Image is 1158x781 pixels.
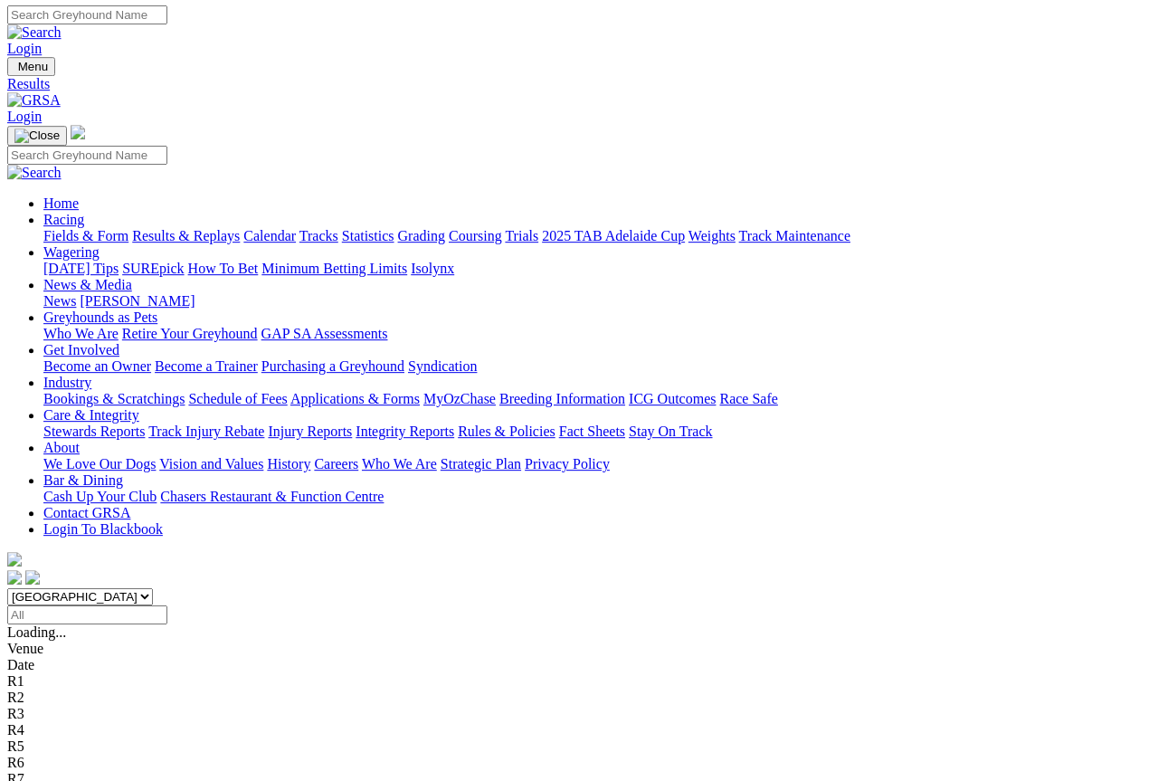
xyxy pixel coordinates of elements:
span: Loading... [7,624,66,640]
a: Grading [398,228,445,243]
a: [DATE] Tips [43,261,119,276]
a: Purchasing a Greyhound [261,358,404,374]
a: Bookings & Scratchings [43,391,185,406]
div: R4 [7,722,1151,738]
a: Calendar [243,228,296,243]
a: Isolynx [411,261,454,276]
img: logo-grsa-white.png [7,552,22,567]
a: Weights [688,228,736,243]
div: Bar & Dining [43,489,1151,505]
div: Racing [43,228,1151,244]
a: Results & Replays [132,228,240,243]
a: 2025 TAB Adelaide Cup [542,228,685,243]
input: Search [7,146,167,165]
a: How To Bet [188,261,259,276]
a: Care & Integrity [43,407,139,423]
a: Who We Are [362,456,437,471]
a: MyOzChase [423,391,496,406]
a: Privacy Policy [525,456,610,471]
div: R6 [7,755,1151,771]
a: Login To Blackbook [43,521,163,537]
a: Rules & Policies [458,424,555,439]
a: Home [43,195,79,211]
a: Greyhounds as Pets [43,310,157,325]
a: Chasers Restaurant & Function Centre [160,489,384,504]
a: Race Safe [719,391,777,406]
a: Injury Reports [268,424,352,439]
a: History [267,456,310,471]
a: News & Media [43,277,132,292]
a: Track Injury Rebate [148,424,264,439]
a: SUREpick [122,261,184,276]
img: GRSA [7,92,61,109]
span: Menu [18,60,48,73]
a: Who We Are [43,326,119,341]
a: Results [7,76,1151,92]
a: GAP SA Assessments [261,326,388,341]
div: R3 [7,706,1151,722]
a: News [43,293,76,309]
div: Get Involved [43,358,1151,375]
a: Integrity Reports [356,424,454,439]
img: Search [7,24,62,41]
div: R5 [7,738,1151,755]
img: Close [14,129,60,143]
a: Vision and Values [159,456,263,471]
a: Trials [505,228,538,243]
div: R2 [7,690,1151,706]
a: About [43,440,80,455]
div: News & Media [43,293,1151,310]
img: Search [7,165,62,181]
a: Cash Up Your Club [43,489,157,504]
div: Greyhounds as Pets [43,326,1151,342]
a: Bar & Dining [43,472,123,488]
a: Careers [314,456,358,471]
div: R1 [7,673,1151,690]
a: Schedule of Fees [188,391,287,406]
div: Venue [7,641,1151,657]
div: Date [7,657,1151,673]
a: Statistics [342,228,394,243]
a: Stewards Reports [43,424,145,439]
a: Tracks [299,228,338,243]
input: Search [7,5,167,24]
a: Become a Trainer [155,358,258,374]
button: Toggle navigation [7,126,67,146]
a: Become an Owner [43,358,151,374]
a: Minimum Betting Limits [261,261,407,276]
a: We Love Our Dogs [43,456,156,471]
img: logo-grsa-white.png [71,125,85,139]
a: [PERSON_NAME] [80,293,195,309]
a: Login [7,41,42,56]
a: Contact GRSA [43,505,130,520]
img: twitter.svg [25,570,40,585]
a: Wagering [43,244,100,260]
a: Industry [43,375,91,390]
a: Syndication [408,358,477,374]
a: Racing [43,212,84,227]
a: Retire Your Greyhound [122,326,258,341]
a: Coursing [449,228,502,243]
a: Stay On Track [629,424,712,439]
div: Wagering [43,261,1151,277]
a: Strategic Plan [441,456,521,471]
a: Fact Sheets [559,424,625,439]
a: Track Maintenance [739,228,850,243]
button: Toggle navigation [7,57,55,76]
div: Care & Integrity [43,424,1151,440]
a: Breeding Information [499,391,625,406]
a: Applications & Forms [290,391,420,406]
div: About [43,456,1151,472]
img: facebook.svg [7,570,22,585]
a: Get Involved [43,342,119,357]
a: Login [7,109,42,124]
div: Industry [43,391,1151,407]
a: ICG Outcomes [629,391,716,406]
input: Select date [7,605,167,624]
a: Fields & Form [43,228,128,243]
